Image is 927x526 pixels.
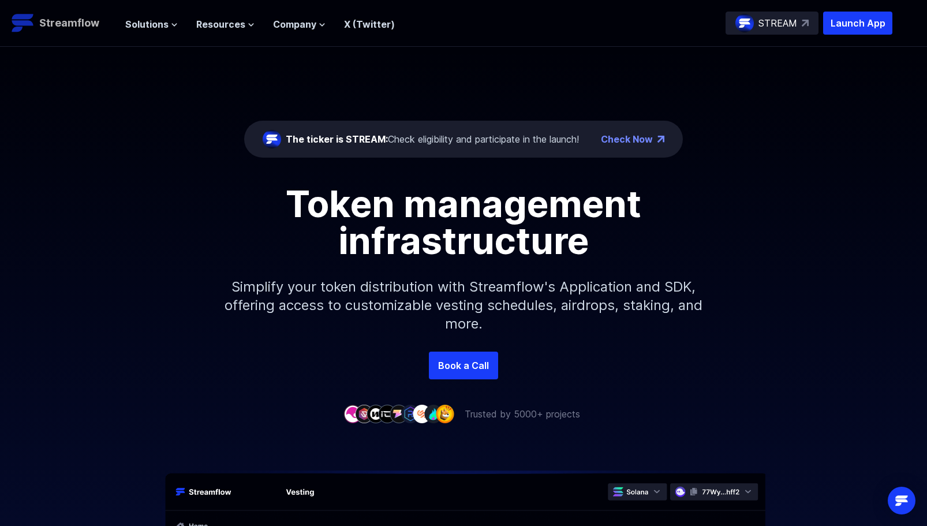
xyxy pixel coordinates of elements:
img: company-8 [424,405,443,423]
button: Launch App [823,12,892,35]
p: Streamflow [39,15,99,31]
p: Trusted by 5000+ projects [465,407,580,421]
p: STREAM [758,16,797,30]
a: Streamflow [12,12,114,35]
a: Book a Call [429,352,498,379]
div: Open Intercom Messenger [888,487,915,514]
img: company-5 [390,405,408,423]
img: company-4 [378,405,397,423]
a: Check Now [601,132,653,146]
span: The ticker is STREAM: [286,133,388,145]
img: streamflow-logo-circle.png [735,14,754,32]
p: Simplify your token distribution with Streamflow's Application and SDK, offering access to custom... [215,259,712,352]
img: company-3 [367,405,385,423]
span: Company [273,17,316,31]
a: X (Twitter) [344,18,395,30]
a: STREAM [726,12,818,35]
span: Solutions [125,17,169,31]
img: company-2 [355,405,373,423]
button: Resources [196,17,255,31]
div: Check eligibility and participate in the launch! [286,132,579,146]
img: company-1 [343,405,362,423]
span: Resources [196,17,245,31]
button: Solutions [125,17,178,31]
img: streamflow-logo-circle.png [263,130,281,148]
img: Streamflow Logo [12,12,35,35]
img: company-9 [436,405,454,423]
img: top-right-arrow.svg [802,20,809,27]
button: Company [273,17,326,31]
img: company-6 [401,405,420,423]
h1: Token management infrastructure [204,185,723,259]
img: top-right-arrow.png [657,136,664,143]
img: company-7 [413,405,431,423]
